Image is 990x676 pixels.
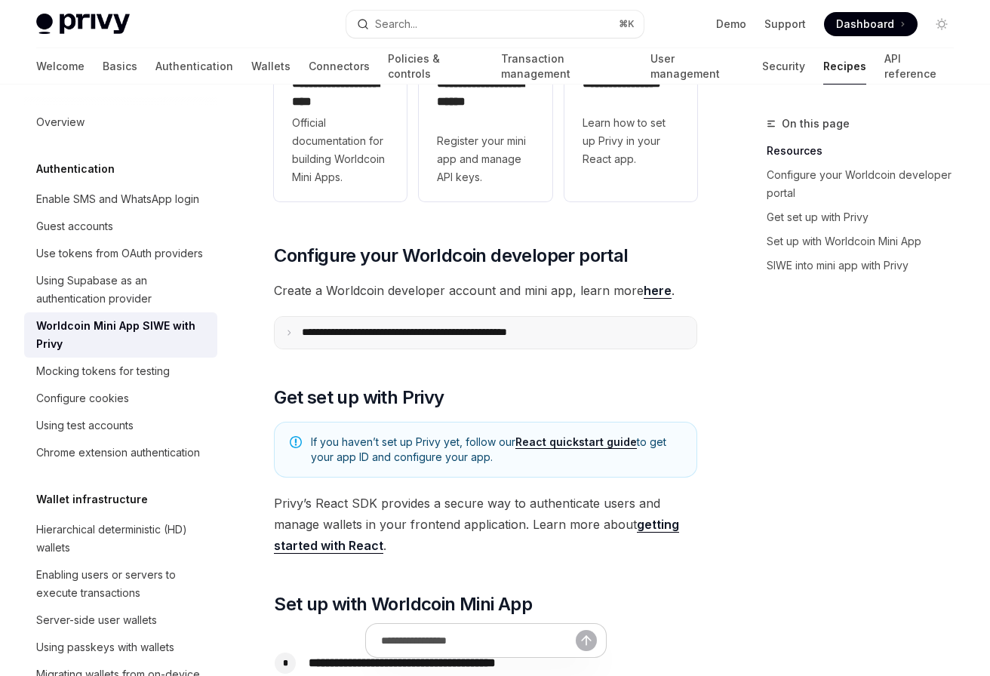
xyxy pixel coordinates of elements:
div: Guest accounts [36,217,113,235]
div: Using passkeys with wallets [36,638,174,656]
a: Using passkeys with wallets [24,634,217,661]
a: Enabling users or servers to execute transactions [24,561,217,607]
span: Learn how to set up Privy in your React app. [583,114,679,168]
a: Authentication [155,48,233,84]
a: Mocking tokens for testing [24,358,217,385]
a: Hierarchical deterministic (HD) wallets [24,516,217,561]
span: If you haven’t set up Privy yet, follow our to get your app ID and configure your app. [311,435,681,465]
span: ⌘ K [619,18,635,30]
div: Chrome extension authentication [36,444,200,462]
span: Get set up with Privy [274,386,444,410]
div: Using Supabase as an authentication provider [36,272,208,308]
a: getting started with React [274,517,679,554]
span: Register your mini app and manage API keys. [437,132,533,186]
a: Support [764,17,806,32]
input: Ask a question... [381,624,576,657]
a: Transaction management [501,48,632,84]
a: Connectors [309,48,370,84]
div: Server-side user wallets [36,611,157,629]
a: Basics [103,48,137,84]
span: Dashboard [836,17,894,32]
span: Create a Worldcoin developer account and mini app, learn more . [274,280,697,301]
div: Enable SMS and WhatsApp login [36,190,199,208]
a: here [644,283,672,299]
a: Set up with Worldcoin Mini App [767,229,966,253]
a: SIWE into mini app with Privy [767,253,966,278]
a: Dashboard [824,12,918,36]
button: Open search [346,11,644,38]
a: Using Supabase as an authentication provider [24,267,217,312]
svg: Note [290,436,302,448]
a: Use tokens from OAuth providers [24,240,217,267]
span: Configure your Worldcoin developer portal [274,244,628,268]
a: Welcome [36,48,85,84]
span: Official documentation for building Worldcoin Mini Apps. [292,114,389,186]
a: Policies & controls [388,48,483,84]
div: Configure cookies [36,389,129,407]
h5: Authentication [36,160,115,178]
button: Toggle dark mode [930,12,954,36]
div: Mocking tokens for testing [36,362,170,380]
a: Using test accounts [24,412,217,439]
a: Wallets [251,48,291,84]
a: Enable SMS and WhatsApp login [24,186,217,213]
img: light logo [36,14,130,35]
h5: Wallet infrastructure [36,490,148,509]
a: Worldcoin Mini App SIWE with Privy [24,312,217,358]
a: React quickstart guide [515,435,637,449]
a: Demo [716,17,746,32]
div: Use tokens from OAuth providers [36,244,203,263]
div: Overview [36,113,85,131]
a: Chrome extension authentication [24,439,217,466]
button: Send message [576,630,597,651]
div: Using test accounts [36,416,134,435]
a: Security [762,48,805,84]
span: Set up with Worldcoin Mini App [274,592,532,616]
a: Server-side user wallets [24,607,217,634]
a: Overview [24,109,217,136]
div: Search... [375,15,417,33]
div: Hierarchical deterministic (HD) wallets [36,521,208,557]
a: Recipes [823,48,866,84]
div: Worldcoin Mini App SIWE with Privy [36,317,208,353]
a: Guest accounts [24,213,217,240]
a: API reference [884,48,954,84]
div: Enabling users or servers to execute transactions [36,566,208,602]
a: User management [650,48,744,84]
a: Configure cookies [24,385,217,412]
span: Privy’s React SDK provides a secure way to authenticate users and manage wallets in your frontend... [274,493,697,556]
a: Configure your Worldcoin developer portal [767,163,966,205]
span: On this page [782,115,850,133]
a: Get set up with Privy [767,205,966,229]
a: Resources [767,139,966,163]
